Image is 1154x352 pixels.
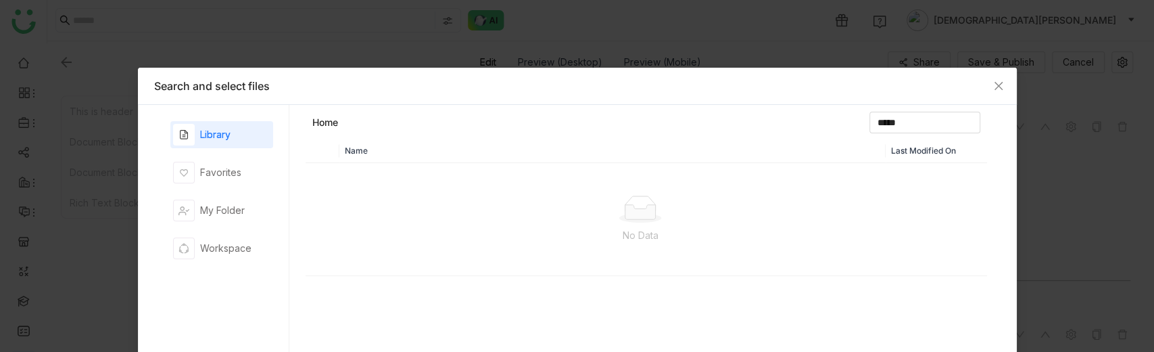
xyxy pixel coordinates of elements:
[200,127,231,142] div: Library
[200,165,241,180] div: Favorites
[339,139,886,163] th: Name
[980,68,1017,104] button: Close
[316,228,965,243] p: No Data
[200,203,245,218] div: My Folder
[312,116,338,129] a: Home
[886,139,987,163] th: Last Modified On
[200,241,251,256] div: Workspace
[154,79,1001,93] div: Search and select files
